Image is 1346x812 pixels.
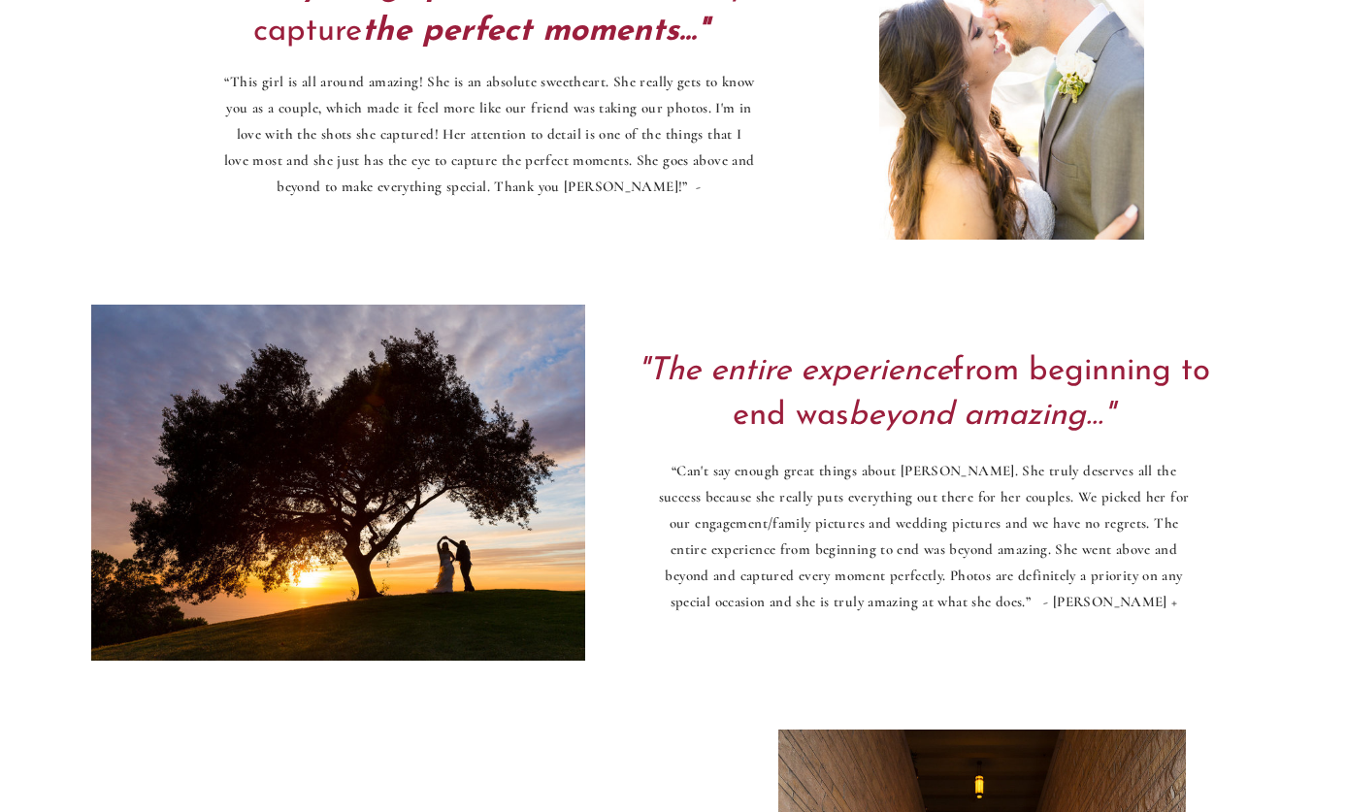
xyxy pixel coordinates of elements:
[638,355,952,387] i: "The entire experience
[224,69,755,204] p: “This girl is all around amazing! She is an absolute sweetheart. She really gets to know you as a...
[638,349,1210,436] p: from beginning to end was
[848,400,1114,432] i: beyond amazing..."
[655,458,1194,616] p: “Can't say enough great things about [PERSON_NAME]. She truly deserves all the success because sh...
[362,16,708,48] b: the perfect moments..."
